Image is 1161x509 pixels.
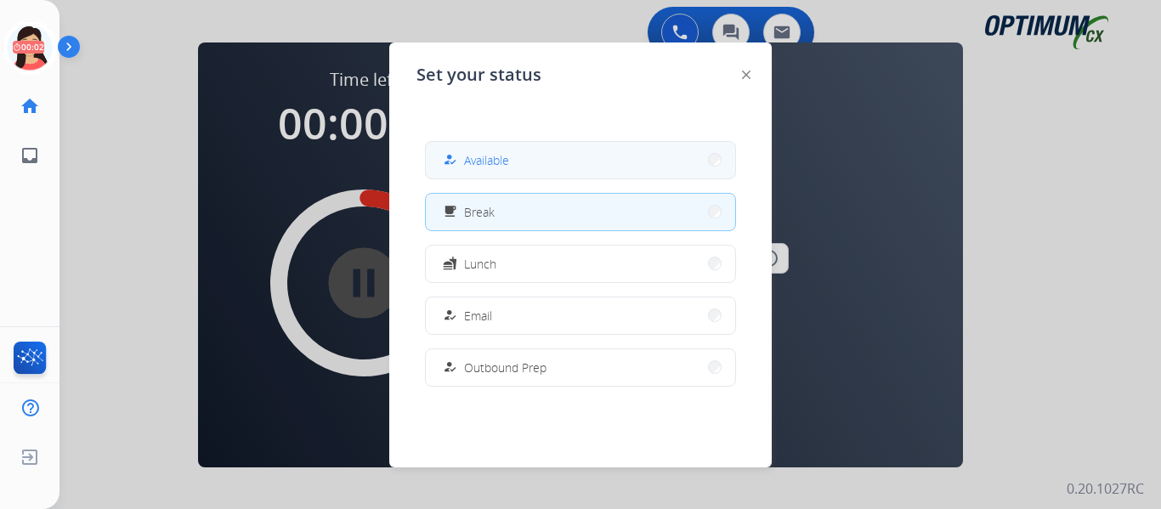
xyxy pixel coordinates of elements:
[742,71,750,79] img: close-button
[464,203,495,221] span: Break
[464,359,547,376] span: Outbound Prep
[426,194,735,230] button: Break
[464,255,496,273] span: Lunch
[426,246,735,282] button: Lunch
[443,308,457,323] mat-icon: how_to_reg
[443,205,457,219] mat-icon: free_breakfast
[464,151,509,169] span: Available
[426,349,735,386] button: Outbound Prep
[426,297,735,334] button: Email
[416,63,541,87] span: Set your status
[443,257,457,271] mat-icon: fastfood
[443,360,457,375] mat-icon: how_to_reg
[20,96,40,116] mat-icon: home
[464,307,492,325] span: Email
[1067,478,1144,499] p: 0.20.1027RC
[443,153,457,167] mat-icon: how_to_reg
[426,142,735,178] button: Available
[20,145,40,166] mat-icon: inbox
